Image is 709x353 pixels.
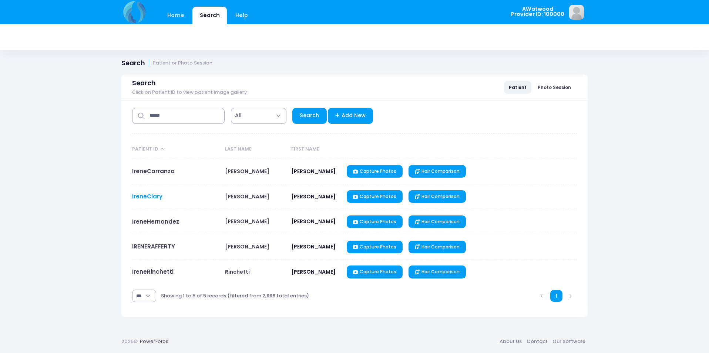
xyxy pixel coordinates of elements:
a: IreneHernandez [132,218,179,225]
a: Hair Comparison [409,190,466,203]
span: [PERSON_NAME] [291,268,336,276]
span: [PERSON_NAME] [225,168,269,175]
a: Hair Comparison [409,265,466,278]
a: Search [192,7,227,24]
a: IRENERAFFERTY [132,243,175,250]
span: AWatwood Provider ID: 100000 [511,6,564,17]
a: Help [228,7,255,24]
a: About Us [497,335,524,348]
span: Click on Patient ID to view patient image gallery [132,90,247,95]
a: IreneRinchetti [132,268,174,276]
a: Patient [504,81,531,93]
th: Last Name: activate to sort column ascending [222,140,288,159]
span: All [235,112,242,119]
small: Patient or Photo Session [153,60,212,66]
div: Showing 1 to 5 of 5 records (filtered from 2,996 total entries) [161,287,309,304]
a: PowerFotos [140,338,168,345]
a: Hair Comparison [409,241,466,253]
th: First Name: activate to sort column ascending [288,140,343,159]
a: IreneCarranza [132,167,175,175]
a: Search [292,108,327,124]
img: image [569,5,584,20]
a: Capture Photos [347,165,403,178]
a: Capture Photos [347,241,403,253]
h1: Search [121,59,212,67]
a: 1 [550,290,562,302]
th: Patient ID: activate to sort column descending [132,140,221,159]
span: [PERSON_NAME] [291,193,336,200]
span: [PERSON_NAME] [225,243,269,250]
span: [PERSON_NAME] [291,168,336,175]
span: [PERSON_NAME] [225,193,269,200]
span: 2025© [121,338,138,345]
a: Hair Comparison [409,215,466,228]
a: Our Software [550,335,588,348]
a: Contact [524,335,550,348]
a: Photo Session [533,81,576,93]
span: [PERSON_NAME] [291,218,336,225]
a: Hair Comparison [409,165,466,178]
a: Home [160,7,191,24]
a: IreneClary [132,192,162,200]
span: [PERSON_NAME] [291,243,336,250]
span: Rinchetti [225,268,250,276]
a: Add New [328,108,373,124]
a: Capture Photos [347,265,403,278]
a: Capture Photos [347,215,403,228]
span: Search [132,79,156,87]
span: [PERSON_NAME] [225,218,269,225]
a: Capture Photos [347,190,403,203]
span: All [231,108,286,124]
